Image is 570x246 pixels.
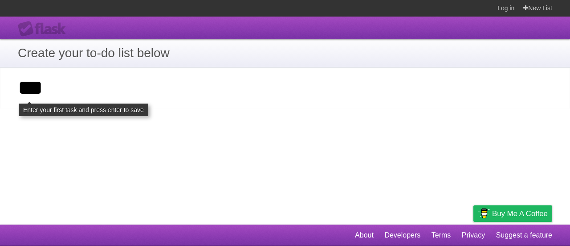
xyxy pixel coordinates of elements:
a: Privacy [462,227,485,244]
a: Terms [432,227,451,244]
div: Flask [18,21,71,37]
a: Buy me a coffee [473,205,552,222]
a: About [355,227,374,244]
a: Suggest a feature [496,227,552,244]
img: Buy me a coffee [478,206,490,221]
span: Buy me a coffee [492,206,548,221]
a: Developers [384,227,420,244]
h1: Create your to-do list below [18,44,552,63]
